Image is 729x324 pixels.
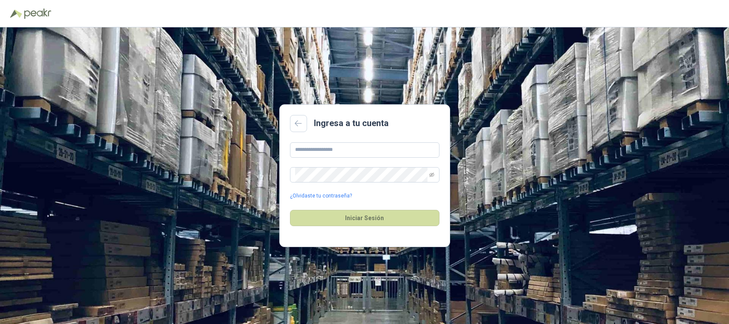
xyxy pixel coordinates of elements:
span: eye-invisible [429,172,434,177]
img: Peakr [24,9,51,19]
img: Logo [10,9,22,18]
a: ¿Olvidaste tu contraseña? [290,192,352,200]
h2: Ingresa a tu cuenta [314,117,389,130]
button: Iniciar Sesión [290,210,439,226]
